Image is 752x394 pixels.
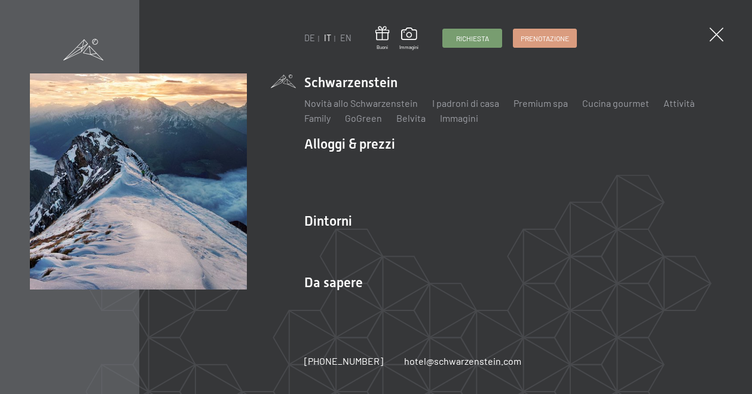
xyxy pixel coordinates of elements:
a: hotel@schwarzenstein.com [404,355,521,368]
a: I padroni di casa [432,97,499,109]
img: Hotel Benessere SCHWARZENSTEIN – Trentino Alto Adige Dolomiti [30,73,246,290]
a: Belvita [396,112,426,124]
a: Richiesta [443,29,502,47]
span: [PHONE_NUMBER] [304,355,383,367]
a: EN [340,33,351,43]
a: Buoni [375,26,389,51]
a: Cucina gourmet [582,97,649,109]
a: Attività [664,97,695,109]
a: Novità allo Schwarzenstein [304,97,418,109]
span: Richiesta [456,33,489,44]
a: Immagini [399,27,418,50]
a: GoGreen [345,112,382,124]
a: DE [304,33,315,43]
a: Immagini [440,112,478,124]
a: Family [304,112,331,124]
a: IT [324,33,331,43]
a: Premium spa [513,97,568,109]
span: Prenotazione [521,33,569,44]
a: [PHONE_NUMBER] [304,355,383,368]
span: Buoni [375,44,389,51]
span: Immagini [399,44,418,51]
a: Prenotazione [513,29,576,47]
